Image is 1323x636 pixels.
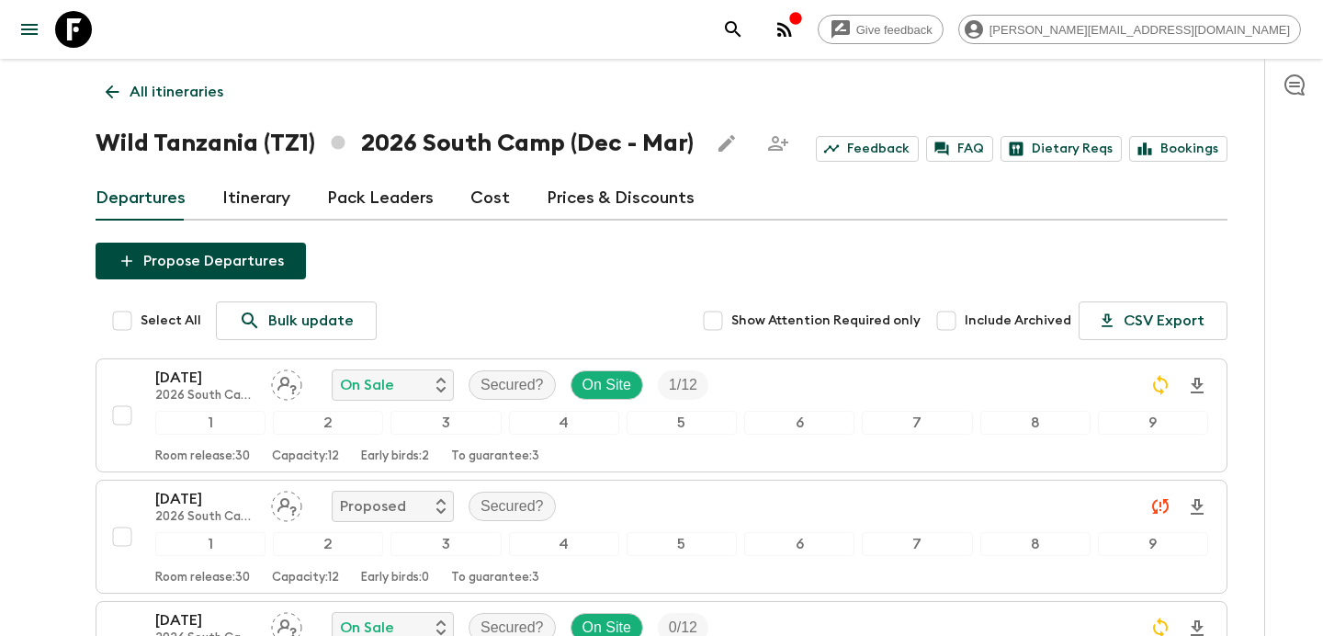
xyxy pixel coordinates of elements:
[155,449,250,464] p: Room release: 30
[390,532,501,556] div: 3
[130,81,223,103] p: All itineraries
[731,312,921,330] span: Show Attention Required only
[509,411,619,435] div: 4
[627,411,737,435] div: 5
[582,374,631,396] p: On Site
[818,15,944,44] a: Give feedback
[155,571,250,585] p: Room release: 30
[979,23,1300,37] span: [PERSON_NAME][EMAIL_ADDRESS][DOMAIN_NAME]
[155,488,256,510] p: [DATE]
[470,176,510,221] a: Cost
[155,532,266,556] div: 1
[1098,411,1208,435] div: 9
[273,411,383,435] div: 2
[271,375,302,390] span: Assign pack leader
[708,125,745,162] button: Edit this itinerary
[816,136,919,162] a: Feedback
[965,312,1071,330] span: Include Archived
[980,411,1091,435] div: 8
[271,496,302,511] span: Assign pack leader
[760,125,797,162] span: Share this itinerary
[340,495,406,517] p: Proposed
[272,571,339,585] p: Capacity: 12
[926,136,993,162] a: FAQ
[1186,375,1208,397] svg: Download Onboarding
[1149,495,1171,517] svg: Unable to sync - Check prices and secured
[361,571,429,585] p: Early birds: 0
[155,389,256,403] p: 2026 South Camp (Dec - Mar)
[547,176,695,221] a: Prices & Discounts
[155,367,256,389] p: [DATE]
[155,510,256,525] p: 2026 South Camp (Dec - Mar)
[96,243,306,279] button: Propose Departures
[390,411,501,435] div: 3
[96,480,1227,594] button: [DATE]2026 South Camp (Dec - Mar)Assign pack leaderProposedSecured?123456789Room release:30Capaci...
[327,176,434,221] a: Pack Leaders
[744,532,854,556] div: 6
[509,532,619,556] div: 4
[481,374,544,396] p: Secured?
[1186,496,1208,518] svg: Download Onboarding
[469,370,556,400] div: Secured?
[1098,532,1208,556] div: 9
[469,492,556,521] div: Secured?
[862,411,972,435] div: 7
[715,11,752,48] button: search adventures
[669,374,697,396] p: 1 / 12
[141,312,201,330] span: Select All
[11,11,48,48] button: menu
[862,532,972,556] div: 7
[273,532,383,556] div: 2
[958,15,1301,44] div: [PERSON_NAME][EMAIL_ADDRESS][DOMAIN_NAME]
[571,370,643,400] div: On Site
[155,411,266,435] div: 1
[1001,136,1122,162] a: Dietary Reqs
[846,23,943,37] span: Give feedback
[96,176,186,221] a: Departures
[1079,301,1227,340] button: CSV Export
[271,618,302,632] span: Assign pack leader
[96,125,694,162] h1: Wild Tanzania (TZ1) 2026 South Camp (Dec - Mar)
[155,609,256,631] p: [DATE]
[96,358,1227,472] button: [DATE]2026 South Camp (Dec - Mar)Assign pack leaderOn SaleSecured?On SiteTrip Fill123456789Room r...
[481,495,544,517] p: Secured?
[361,449,429,464] p: Early birds: 2
[658,370,708,400] div: Trip Fill
[272,449,339,464] p: Capacity: 12
[627,532,737,556] div: 5
[96,74,233,110] a: All itineraries
[340,374,394,396] p: On Sale
[1149,374,1171,396] svg: Sync Required - Changes detected
[980,532,1091,556] div: 8
[216,301,377,340] a: Bulk update
[1129,136,1227,162] a: Bookings
[222,176,290,221] a: Itinerary
[451,571,539,585] p: To guarantee: 3
[268,310,354,332] p: Bulk update
[744,411,854,435] div: 6
[451,449,539,464] p: To guarantee: 3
